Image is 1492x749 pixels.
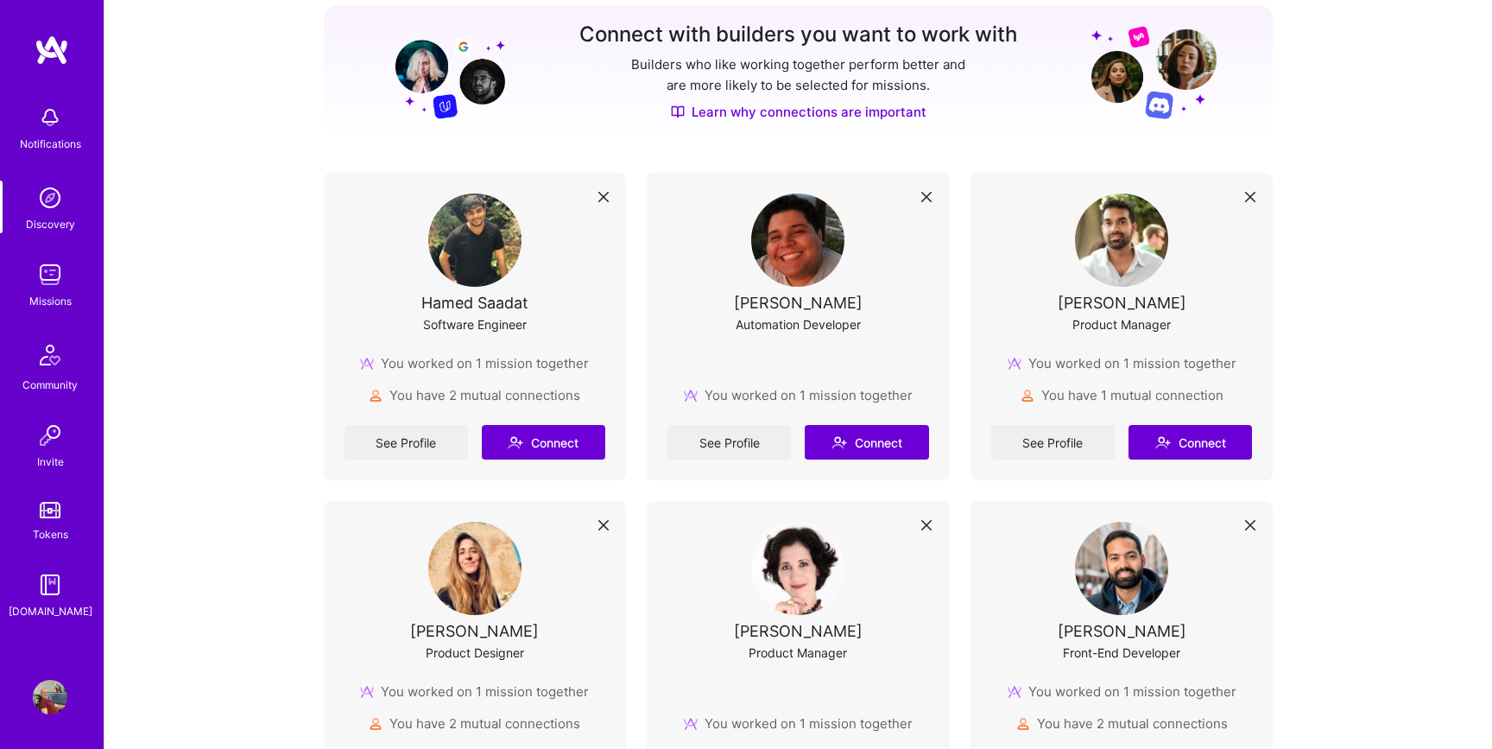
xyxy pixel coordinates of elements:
img: mutualConnections icon [369,717,382,731]
div: Product Manager [1072,315,1171,333]
a: See Profile [991,425,1115,460]
img: mission icon [684,717,698,731]
div: Software Engineer [423,315,527,333]
div: Missions [29,292,72,310]
img: mission icon [1008,357,1021,371]
button: Connect [1128,425,1252,460]
img: User Avatar [428,522,522,615]
img: Community [29,334,71,376]
div: Notifications [20,135,81,153]
p: Builders who like working together perform better and are more likely to be selected for missions. [628,54,969,96]
i: icon Connect [1155,435,1171,450]
div: Hamed Saadat [421,294,528,312]
div: Invite [37,453,64,471]
button: Connect [805,425,928,460]
img: discovery [33,181,67,215]
img: User Avatar [33,680,67,714]
img: guide book [33,568,67,602]
i: icon Close [1245,520,1255,530]
div: You worked on 1 mission together [1008,682,1236,701]
a: See Profile [345,425,468,460]
div: Tokens [33,525,68,543]
div: [PERSON_NAME] [734,294,863,312]
img: mutualConnections icon [369,389,382,403]
img: Discover [671,105,685,119]
img: mutualConnections icon [1016,717,1030,731]
i: icon Close [921,520,932,530]
a: User Avatar [28,680,72,714]
h3: Connect with builders you want to work with [579,22,1017,48]
div: You worked on 1 mission together [684,386,913,404]
img: User Avatar [1075,522,1168,615]
img: User Avatar [428,194,522,287]
img: tokens [40,502,60,518]
div: You worked on 1 mission together [360,354,589,372]
img: logo [35,35,69,66]
div: Discovery [26,215,75,233]
i: icon Close [1245,192,1255,202]
div: Product Designer [426,644,524,662]
div: You have 2 mutual connections [369,714,580,733]
i: icon Close [598,192,609,202]
img: User Avatar [751,522,844,615]
div: Front-End Developer [1063,644,1180,662]
div: [PERSON_NAME] [1058,294,1186,312]
img: mission icon [684,389,698,403]
img: teamwork [33,257,67,292]
i: icon Close [921,192,932,202]
div: Product Manager [749,644,847,662]
img: mission icon [1008,685,1021,699]
i: icon Connect [831,435,847,450]
img: User Avatar [1075,194,1168,287]
div: [PERSON_NAME] [734,622,863,640]
img: Grow your network [380,24,505,119]
button: Connect [482,425,605,460]
i: icon Close [598,520,609,530]
img: mission icon [360,357,374,371]
div: Community [22,376,78,394]
div: You have 2 mutual connections [1016,714,1228,733]
img: User Avatar [751,194,844,287]
div: You worked on 1 mission together [1008,354,1236,372]
img: Grow your network [1091,25,1217,119]
div: [PERSON_NAME] [1058,622,1186,640]
img: mutualConnections icon [1021,389,1034,403]
div: [PERSON_NAME] [410,622,539,640]
a: See Profile [667,425,791,460]
div: You have 2 mutual connections [369,386,580,404]
img: Invite [33,418,67,453]
div: [DOMAIN_NAME] [9,602,92,620]
div: You have 1 mutual connection [1021,386,1223,404]
i: icon Connect [508,435,523,450]
a: Learn why connections are important [671,103,926,121]
div: Automation Developer [736,315,861,333]
img: mission icon [360,685,374,699]
div: You worked on 1 mission together [360,682,589,701]
img: bell [33,100,67,135]
div: You worked on 1 mission together [684,714,913,733]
